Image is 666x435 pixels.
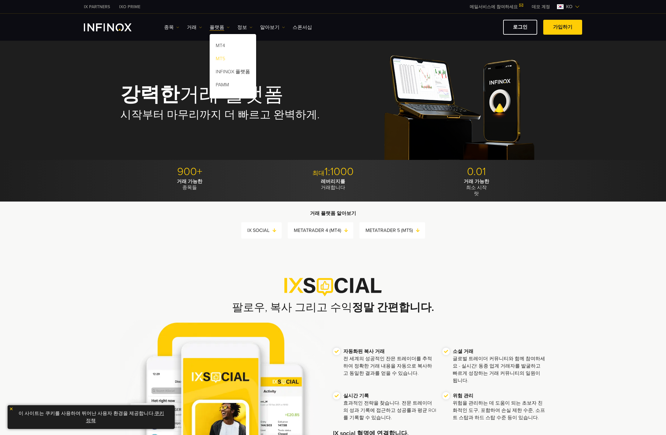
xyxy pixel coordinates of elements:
[120,85,324,105] h1: 거래 플랫폼
[312,170,324,177] span: 최대
[352,301,434,314] strong: 정말 간편합니다.
[294,226,353,235] a: METATRADER 4 (MT4)
[264,165,403,178] p: 1:1000
[210,53,256,66] a: MT5
[115,4,145,10] a: INFINOX
[343,348,385,354] strong: 자동화된 복사 거래
[164,24,179,31] a: 종목
[120,165,259,178] p: 900+
[366,226,425,235] a: METATRADER 5 (MT5)
[407,165,546,178] p: 0.01
[210,24,230,31] a: 플랫폼
[464,178,489,185] strong: 거래 가능한
[343,348,436,377] p: 전 세계의 성공적인 잔믄 트레이더를 추적하여 정확한 거래 내용을 자동으로 복사하고 동일한 결과를 얻을 수 있습니다.
[177,178,202,185] strong: 거래 가능한
[310,210,356,216] strong: 거래 플랫폼 알아보기
[120,83,180,107] strong: 강력한
[260,24,285,31] a: 알아보기
[453,392,546,421] p: 위험을 관리하는 데 도움이 되는 초보자 친화적인 도구, 포함하여 손실 제한 수준, 소프트 스탑과 하드 스탑 수준 등이 있습니다.
[247,226,282,235] a: IX SOCIAL
[284,278,381,296] img: IX Social
[465,4,527,9] a: 메일서비스에 참여하세요
[321,178,345,185] strong: 레버리지를
[9,407,13,411] img: yellow close icon
[210,66,256,79] a: INFINOX 플랫폼
[527,4,554,10] a: INFINOX MENU
[503,20,537,35] a: 로그인
[453,348,546,384] p: 글로벌 트레이더 커뮤니티와 함께 참여하세요 - 실시간! 동종 업계 거래자를 발굴하고 빠르게 성장하는 거래 커뮤니티의 일원이 됩니다.
[453,348,473,354] strong: 소셜 거래
[120,108,324,122] h2: 시작부터 마무리까지 더 빠르고 완벽하게.
[343,393,369,399] strong: 실시간 기록
[210,40,256,53] a: MT4
[120,178,259,191] p: 종목들
[293,24,312,31] a: 스폰서십
[237,24,252,31] a: 정보
[264,178,403,191] p: 거래합니다
[453,393,473,399] strong: 위험 관리
[120,301,546,314] h2: 팔로우, 복사 그리고 수익
[210,79,256,92] a: PAMM
[79,4,115,10] a: INFINOX
[11,408,172,426] p: 이 사이트는 쿠키를 사용하여 뛰어난 사용자 환경을 제공합니다. .
[84,23,146,31] a: INFINOX Logo
[543,20,582,35] a: 가입하기
[343,392,436,421] p: 효과적인 전략을 찾습니다. 전문 트레이더의 성과 기록에 접근하고 성공률과 평균 ROI를 기록할 수 있습니다.
[407,178,546,197] p: 최소 시작 랏
[187,24,202,31] a: 거래
[564,3,575,10] span: ko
